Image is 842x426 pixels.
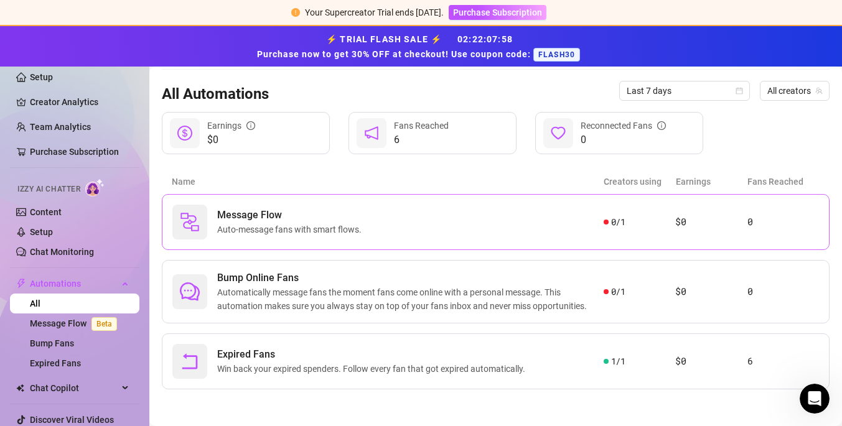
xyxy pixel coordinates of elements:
[39,331,49,341] button: Gif picker
[736,87,743,95] span: calendar
[611,285,625,299] span: 0 / 1
[55,164,229,212] div: Thank you, I really appreciate that and the generous offer. I would love to do the 50% off my fir...
[611,215,625,229] span: 0 / 1
[162,85,269,104] h3: All Automations
[60,12,141,21] h1: [PERSON_NAME]
[45,156,239,220] div: Thank you, I really appreciate that and the generous offer. I would love to do the 50% off my fir...
[815,87,823,95] span: team
[364,126,379,141] span: notification
[675,354,747,369] article: $0
[394,121,449,131] span: Fans Reached
[30,318,122,328] a: Message FlowBeta
[305,7,444,17] span: Your Supercreator Trial ends [DATE].
[30,72,53,82] a: Setup
[11,305,238,326] textarea: Message…
[180,212,200,232] img: svg%3e
[207,119,255,132] div: Earnings
[35,7,55,27] img: Profile image for Ella
[747,284,819,299] article: 0
[747,354,819,369] article: 6
[180,351,200,371] span: rollback
[30,378,118,398] span: Chat Copilot
[676,175,748,188] article: Earnings
[195,5,218,29] button: Home
[747,215,819,229] article: 0
[37,248,50,261] img: Profile image for Ella
[453,7,542,17] span: Purchase Subscription
[8,5,32,29] button: go back
[30,338,74,348] a: Bump Fans
[54,250,123,259] b: [PERSON_NAME]
[246,121,255,130] span: info-circle
[800,384,830,414] iframe: Intercom live chat
[767,81,822,100] span: All creators
[30,147,119,157] a: Purchase Subscription
[91,317,117,331] span: Beta
[16,279,26,289] span: thunderbolt
[675,284,747,299] article: $0
[449,5,546,20] button: Purchase Subscription
[177,126,192,141] span: dollar
[675,215,747,229] article: $0
[10,275,204,326] div: Hi [PERSON_NAME], you can use this discount code for 50% off for your first 2 months: OFF50%
[30,227,53,237] a: Setup
[20,282,194,319] div: Hi [PERSON_NAME], you can use this discount code for 50% off for your first 2 months: OFF50%
[172,175,604,188] article: Name
[217,223,367,236] span: Auto-message fans with smart flows.
[30,92,129,112] a: Creator Analytics
[16,384,24,392] img: Chat Copilot
[30,415,114,425] a: Discover Viral Videos
[30,358,81,368] a: Expired Fans
[611,354,625,368] span: 1 / 1
[394,132,449,147] span: 6
[30,207,62,217] a: Content
[207,132,255,147] span: $0
[30,274,118,294] span: Automations
[217,347,530,362] span: Expired Fans
[30,122,91,132] a: Team Analytics
[257,34,585,59] strong: ⚡ TRIAL FLASH SALE ⚡
[217,271,604,285] span: Bump Online Fans
[10,246,239,275] div: Ella says…
[30,247,94,257] a: Chat Monitoring
[213,326,233,346] button: Send a message…
[218,5,241,27] div: Close
[257,49,533,59] strong: Purchase now to get 30% OFF at checkout! Use coupon code:
[19,331,29,341] button: Emoji picker
[217,362,530,376] span: Win back your expired spenders. Follow every fan that got expired automatically.
[581,132,666,147] span: 0
[30,299,40,308] a: All
[10,229,239,246] div: [DATE]
[291,8,300,17] span: exclamation-circle
[449,7,546,17] a: Purchase Subscription
[66,86,158,96] b: 3,000 AI messages
[20,49,194,123] div: As a thank you, we’d like to offer you a choice: either or on us. Please let me know which option...
[217,285,604,313] span: Automatically message fans the moment fans come online with a personal message. This automation m...
[581,119,666,132] div: Reconnected Fans
[10,275,239,336] div: Ella says…
[657,121,666,130] span: info-circle
[217,208,367,223] span: Message Flow
[604,175,676,188] article: Creators using
[85,178,105,197] img: AI Chatter
[20,74,191,96] b: 50% off for your first 2 months
[17,183,80,195] span: Izzy AI Chatter
[551,126,566,141] span: heart
[533,48,580,62] span: FLASH30
[54,249,212,260] div: joined the conversation
[59,331,69,341] button: Upload attachment
[10,139,239,156] div: [DATE]
[627,81,742,100] span: Last 7 days
[747,175,820,188] article: Fans Reached
[10,156,239,229] div: Ashlee says…
[180,282,200,302] span: comment
[457,34,513,44] span: 02 : 22 : 07 : 58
